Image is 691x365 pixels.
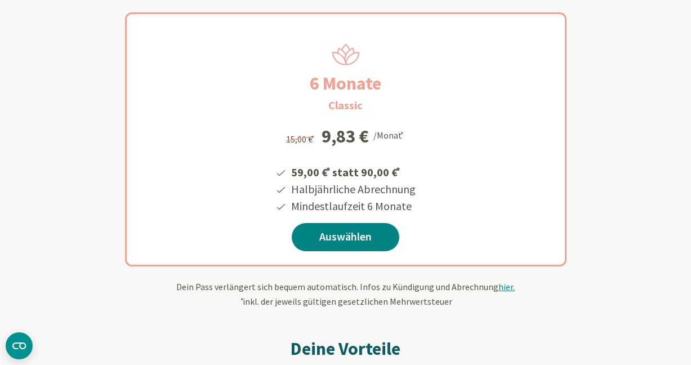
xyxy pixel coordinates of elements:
h2: Deine Vorteile [16,335,675,362]
span: hier. [498,281,515,292]
a: Auswählen [292,223,399,251]
div: 9,83 € [322,127,369,145]
h2: 6 Monate [283,70,408,97]
li: Mindestlaufzeit 6 Monate [289,198,416,215]
div: /Monat [373,127,405,142]
li: 59,00 € statt 90,00 € [289,162,416,181]
span: 15,00 € [286,133,316,145]
span: inkl. der jeweils gültigen gesetzlichen Mehrwertsteuer [239,296,452,307]
li: Halbjährliche Abrechnung [289,181,416,198]
div: Dein Pass verlängert sich bequem automatisch. Infos zu Kündigung und Abrechnung [16,280,675,308]
h3: Classic [328,97,363,114]
button: CMP-Widget öffnen [6,332,33,359]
